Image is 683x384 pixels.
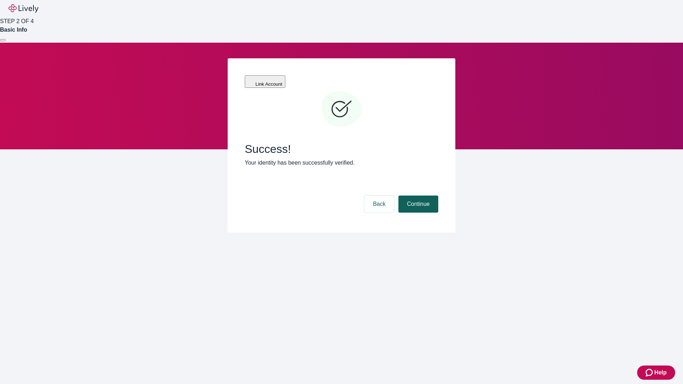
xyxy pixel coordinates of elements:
span: Success! [245,142,438,156]
button: Zendesk support iconHelp [637,366,675,380]
svg: Zendesk support icon [646,368,654,377]
button: Link Account [245,75,285,88]
span: Help [654,368,667,377]
p: Your identity has been successfully verified. [245,159,438,167]
button: Back [364,196,394,213]
svg: Checkmark icon [320,88,363,131]
img: Lively [9,4,38,13]
button: Continue [398,196,438,213]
